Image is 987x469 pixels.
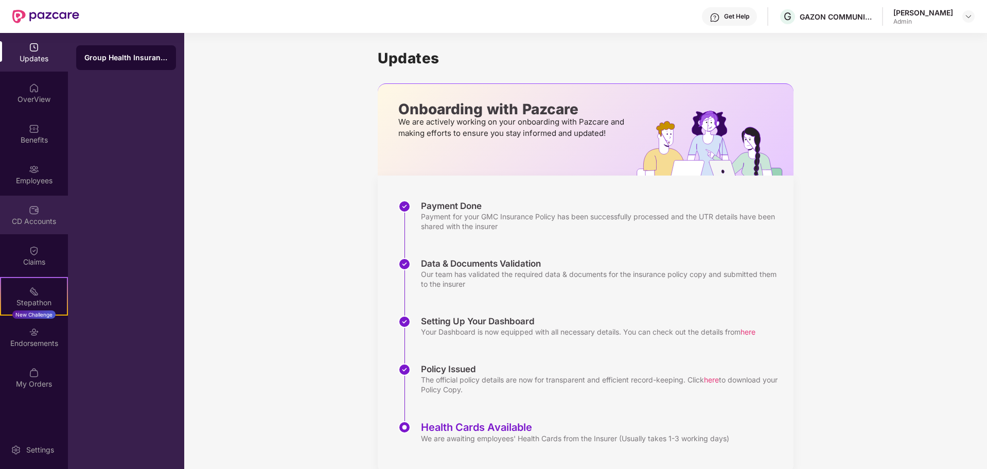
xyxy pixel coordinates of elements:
[29,246,39,256] img: svg+xml;base64,PHN2ZyBpZD0iQ2xhaW0iIHhtbG5zPSJodHRwOi8vd3d3LnczLm9yZy8yMDAwL3N2ZyIgd2lkdGg9IjIwIi...
[964,12,973,21] img: svg+xml;base64,PHN2ZyBpZD0iRHJvcGRvd24tMzJ4MzIiIHhtbG5zPSJodHRwOi8vd3d3LnczLm9yZy8yMDAwL3N2ZyIgd2...
[421,269,783,289] div: Our team has validated the required data & documents for the insurance policy copy and submitted ...
[12,10,79,23] img: New Pazcare Logo
[421,421,729,433] div: Health Cards Available
[29,368,39,378] img: svg+xml;base64,PHN2ZyBpZD0iTXlfT3JkZXJzIiBkYXRhLW5hbWU9Ik15IE9yZGVycyIgeG1sbnM9Imh0dHA6Ly93d3cudz...
[398,105,627,114] p: Onboarding with Pazcare
[710,12,720,23] img: svg+xml;base64,PHN2ZyBpZD0iSGVscC0zMngzMiIgeG1sbnM9Imh0dHA6Ly93d3cudzMub3JnLzIwMDAvc3ZnIiB3aWR0aD...
[421,212,783,231] div: Payment for your GMC Insurance Policy has been successfully processed and the UTR details have be...
[29,327,39,337] img: svg+xml;base64,PHN2ZyBpZD0iRW5kb3JzZW1lbnRzIiB4bWxucz0iaHR0cDovL3d3dy53My5vcmcvMjAwMC9zdmciIHdpZH...
[398,363,411,376] img: svg+xml;base64,PHN2ZyBpZD0iU3RlcC1Eb25lLTMyeDMyIiB4bWxucz0iaHR0cDovL3d3dy53My5vcmcvMjAwMC9zdmciIH...
[893,8,953,18] div: [PERSON_NAME]
[704,375,719,384] span: here
[29,164,39,175] img: svg+xml;base64,PHN2ZyBpZD0iRW1wbG95ZWVzIiB4bWxucz0iaHR0cDovL3d3dy53My5vcmcvMjAwMC9zdmciIHdpZHRoPS...
[23,445,57,455] div: Settings
[398,116,627,139] p: We are actively working on your onboarding with Pazcare and making efforts to ensure you stay inf...
[398,421,411,433] img: svg+xml;base64,PHN2ZyBpZD0iU3RlcC1BY3RpdmUtMzJ4MzIiIHhtbG5zPSJodHRwOi8vd3d3LnczLm9yZy8yMDAwL3N2Zy...
[1,298,67,308] div: Stepathon
[421,375,783,394] div: The official policy details are now for transparent and efficient record-keeping. Click to downlo...
[398,258,411,270] img: svg+xml;base64,PHN2ZyBpZD0iU3RlcC1Eb25lLTMyeDMyIiB4bWxucz0iaHR0cDovL3d3dy53My5vcmcvMjAwMC9zdmciIH...
[421,258,783,269] div: Data & Documents Validation
[29,42,39,53] img: svg+xml;base64,PHN2ZyBpZD0iVXBkYXRlZCIgeG1sbnM9Imh0dHA6Ly93d3cudzMub3JnLzIwMDAvc3ZnIiB3aWR0aD0iMj...
[84,53,168,63] div: Group Health Insurance
[12,310,56,319] div: New Challenge
[741,327,755,336] span: here
[784,10,791,23] span: G
[421,433,729,443] div: We are awaiting employees' Health Cards from the Insurer (Usually takes 1-3 working days)
[421,327,755,337] div: Your Dashboard is now equipped with all necessary details. You can check out the details from
[637,111,794,176] img: hrOnboarding
[724,12,749,21] div: Get Help
[11,445,21,455] img: svg+xml;base64,PHN2ZyBpZD0iU2V0dGluZy0yMHgyMCIgeG1sbnM9Imh0dHA6Ly93d3cudzMub3JnLzIwMDAvc3ZnIiB3aW...
[398,316,411,328] img: svg+xml;base64,PHN2ZyBpZD0iU3RlcC1Eb25lLTMyeDMyIiB4bWxucz0iaHR0cDovL3d3dy53My5vcmcvMjAwMC9zdmciIH...
[800,12,872,22] div: GAZON COMMUNICATIONS INDIA LIMITED
[421,316,755,327] div: Setting Up Your Dashboard
[893,18,953,26] div: Admin
[29,83,39,93] img: svg+xml;base64,PHN2ZyBpZD0iSG9tZSIgeG1sbnM9Imh0dHA6Ly93d3cudzMub3JnLzIwMDAvc3ZnIiB3aWR0aD0iMjAiIG...
[29,205,39,215] img: svg+xml;base64,PHN2ZyBpZD0iQ0RfQWNjb3VudHMiIGRhdGEtbmFtZT0iQ0QgQWNjb3VudHMiIHhtbG5zPSJodHRwOi8vd3...
[398,200,411,213] img: svg+xml;base64,PHN2ZyBpZD0iU3RlcC1Eb25lLTMyeDMyIiB4bWxucz0iaHR0cDovL3d3dy53My5vcmcvMjAwMC9zdmciIH...
[29,124,39,134] img: svg+xml;base64,PHN2ZyBpZD0iQmVuZWZpdHMiIHhtbG5zPSJodHRwOi8vd3d3LnczLm9yZy8yMDAwL3N2ZyIgd2lkdGg9Ij...
[29,286,39,297] img: svg+xml;base64,PHN2ZyB4bWxucz0iaHR0cDovL3d3dy53My5vcmcvMjAwMC9zdmciIHdpZHRoPSIyMSIgaGVpZ2h0PSIyMC...
[421,200,783,212] div: Payment Done
[421,363,783,375] div: Policy Issued
[378,49,794,67] h1: Updates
